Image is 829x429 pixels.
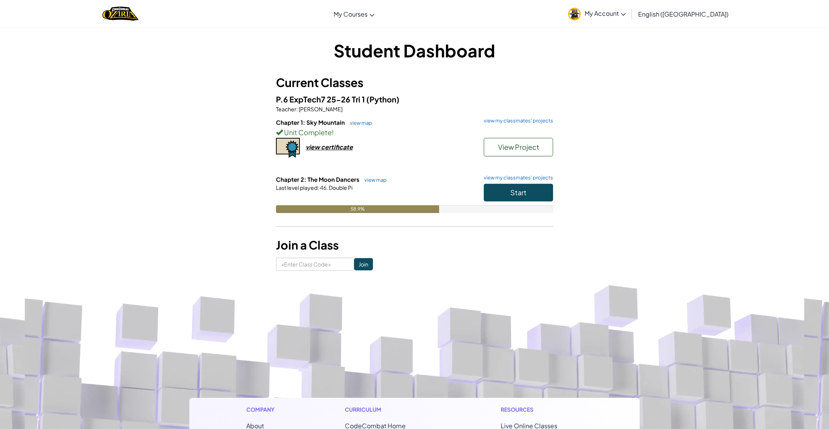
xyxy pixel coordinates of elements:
input: <Enter Class Code> [276,258,354,271]
img: avatar [568,8,581,20]
a: English ([GEOGRAPHIC_DATA]) [634,3,732,24]
span: Unit Complete [283,128,332,137]
h1: Company [246,406,282,414]
a: view my classmates' projects [480,175,553,180]
input: Join [354,258,373,270]
h3: Join a Class [276,236,553,254]
span: ! [332,128,334,137]
span: Chapter 1: Sky Mountain [276,119,346,126]
div: view certificate [306,143,353,151]
span: My Courses [334,10,368,18]
h1: Curriculum [345,406,438,414]
h3: Current Classes [276,74,553,91]
button: Start [484,184,553,201]
span: Start [510,188,526,197]
img: certificate-icon.png [276,138,300,158]
span: View Project [498,142,539,151]
a: view my classmates' projects [480,118,553,123]
img: Home [102,6,138,22]
span: Chapter 2: The Moon Dancers [276,176,361,183]
span: 46. [319,184,328,191]
h1: Resources [501,406,583,414]
a: view certificate [276,143,353,151]
span: Last level played [276,184,318,191]
a: My Account [564,2,630,26]
span: Teacher [276,106,296,112]
span: : [318,184,319,191]
span: : [296,106,298,112]
span: P.6 ExpTech7 25-26 Tri 1 [276,94,366,104]
span: My Account [585,9,626,17]
span: English ([GEOGRAPHIC_DATA]) [638,10,729,18]
span: [PERSON_NAME] [298,106,343,112]
h1: Student Dashboard [276,39,553,62]
div: 58.9% [276,205,439,213]
span: Double Pi [328,184,353,191]
a: Ozaria by CodeCombat logo [102,6,138,22]
button: View Project [484,138,553,156]
a: view map [346,120,372,126]
a: view map [361,177,387,183]
a: My Courses [330,3,378,24]
span: (Python) [366,94,399,104]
